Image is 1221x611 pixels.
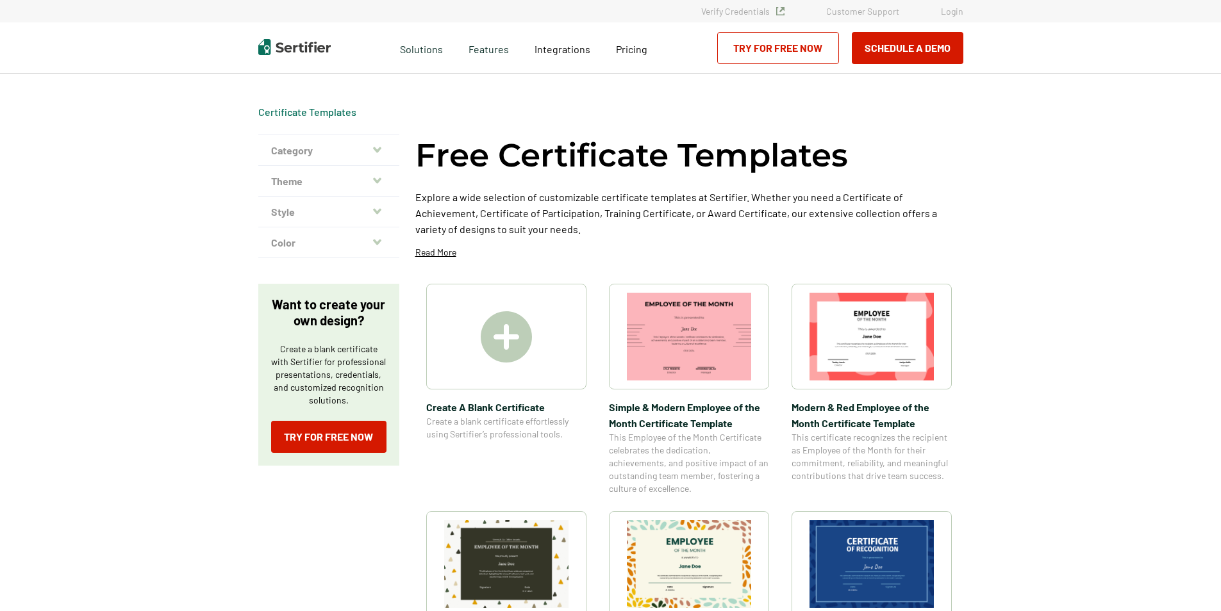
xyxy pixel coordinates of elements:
span: Pricing [616,43,647,55]
button: Color [258,227,399,258]
a: Simple & Modern Employee of the Month Certificate TemplateSimple & Modern Employee of the Month C... [609,284,769,495]
img: Simple and Patterned Employee of the Month Certificate Template [627,520,751,608]
a: Modern & Red Employee of the Month Certificate TemplateModern & Red Employee of the Month Certifi... [792,284,952,495]
a: Try for Free Now [717,32,839,64]
span: This certificate recognizes the recipient as Employee of the Month for their commitment, reliabil... [792,431,952,482]
p: Create a blank certificate with Sertifier for professional presentations, credentials, and custom... [271,343,386,407]
button: Style [258,197,399,227]
a: Verify Credentials [701,6,785,17]
span: Modern & Red Employee of the Month Certificate Template [792,399,952,431]
div: Breadcrumb [258,106,356,118]
img: Simple & Colorful Employee of the Month Certificate Template [444,520,569,608]
span: Create A Blank Certificate [426,399,586,415]
a: Integrations [535,40,590,56]
span: Integrations [535,43,590,55]
button: Theme [258,166,399,197]
a: Pricing [616,40,647,56]
p: Read More [415,246,456,259]
a: Customer Support [826,6,899,17]
p: Explore a wide selection of customizable certificate templates at Sertifier. Whether you need a C... [415,189,963,237]
h1: Free Certificate Templates [415,134,848,176]
span: Create a blank certificate effortlessly using Sertifier’s professional tools. [426,415,586,441]
img: Simple & Modern Employee of the Month Certificate Template [627,293,751,380]
img: Verified [776,7,785,15]
a: Try for Free Now [271,421,386,453]
p: Want to create your own design? [271,297,386,329]
span: Features [469,40,509,56]
img: Create A Blank Certificate [481,311,532,363]
span: Solutions [400,40,443,56]
span: Simple & Modern Employee of the Month Certificate Template [609,399,769,431]
button: Category [258,135,399,166]
img: Sertifier | Digital Credentialing Platform [258,39,331,55]
img: Modern & Red Employee of the Month Certificate Template [810,293,934,380]
span: Certificate Templates [258,106,356,118]
span: This Employee of the Month Certificate celebrates the dedication, achievements, and positive impa... [609,431,769,495]
a: Login [941,6,963,17]
img: Modern Dark Blue Employee of the Month Certificate Template [810,520,934,608]
a: Certificate Templates [258,106,356,118]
